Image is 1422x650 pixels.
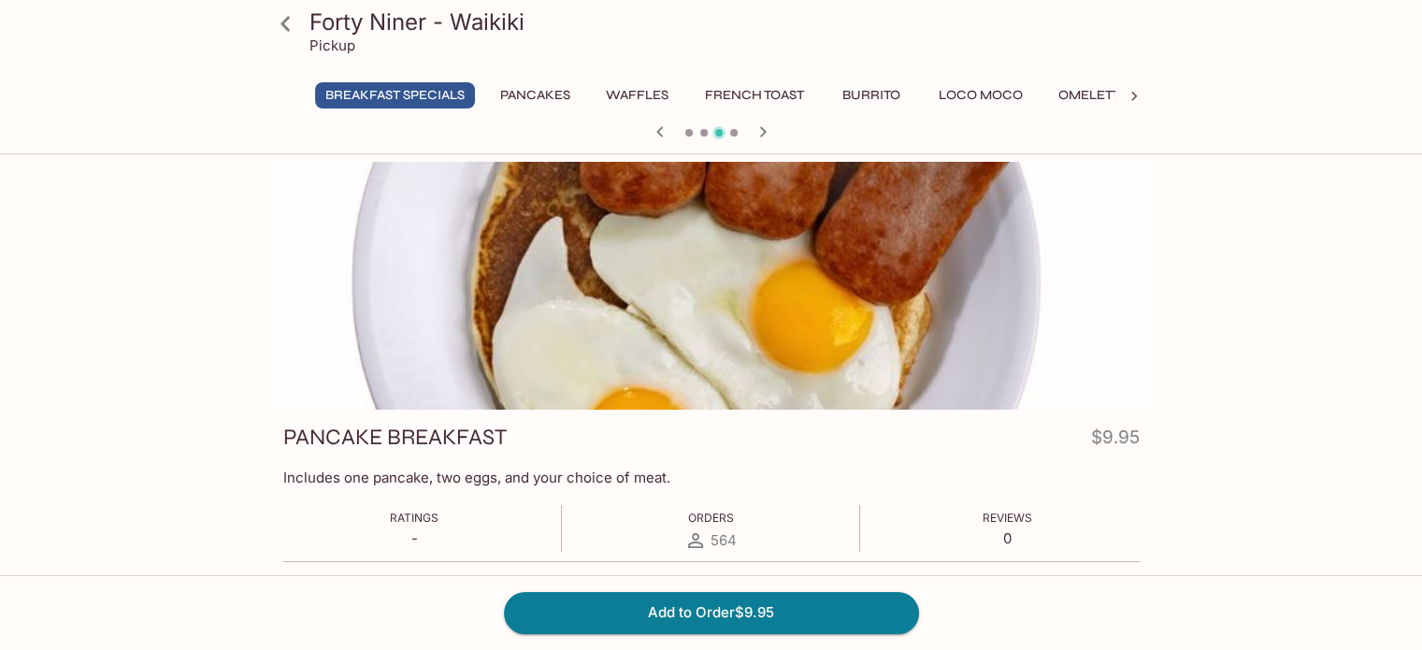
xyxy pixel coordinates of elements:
[711,531,737,549] span: 564
[490,82,581,108] button: Pancakes
[928,82,1033,108] button: Loco Moco
[283,469,1140,486] p: Includes one pancake, two eggs, and your choice of meat.
[270,162,1153,410] div: PANCAKE BREAKFAST
[390,529,438,547] p: -
[687,511,733,525] span: Orders
[829,82,913,108] button: Burrito
[283,423,507,452] h3: PANCAKE BREAKFAST
[983,529,1032,547] p: 0
[695,82,814,108] button: French Toast
[315,82,475,108] button: Breakfast Specials
[309,7,1145,36] h3: Forty Niner - Waikiki
[983,511,1032,525] span: Reviews
[1048,82,1146,108] button: Omelettes
[309,36,355,54] p: Pickup
[1091,423,1140,459] h4: $9.95
[504,592,919,633] button: Add to Order$9.95
[390,511,438,525] span: Ratings
[596,82,680,108] button: Waffles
